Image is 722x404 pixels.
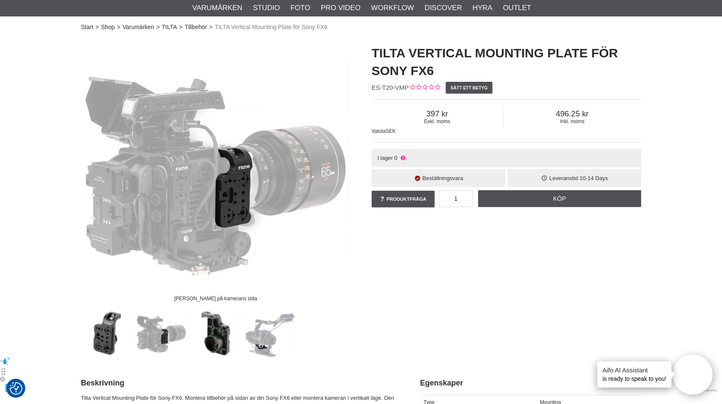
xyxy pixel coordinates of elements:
[446,82,492,94] a: Sätt ett betyg
[96,23,99,32] span: >
[117,23,120,32] span: >
[478,190,642,207] a: Köp
[698,388,717,393] span: used queries
[549,175,578,181] span: Leveranstid
[597,361,671,388] div: is ready to speak to you!
[101,23,115,32] a: Shop
[81,36,350,306] a: Monteras på kamerans sida
[179,23,182,32] span: >
[580,175,608,181] span: 10-14 Days
[245,308,296,359] img: Kan även använda för vertikal montering
[372,128,385,134] span: Valuta
[503,109,641,119] span: 496.25
[394,155,397,161] span: 0
[372,44,641,80] h1: TILTA Vertical Mounting Plate för Sony FX6
[156,23,160,32] span: >
[409,83,440,92] div: Kundbetyg: 0
[215,23,328,32] span: TILTA Vertical Mounting Plate för Sony FX6
[425,3,462,13] a: Discover
[162,23,177,32] a: TILTA
[82,308,133,359] img: Tilta Vertical Mounting Plate for Sony FX6
[81,23,94,32] a: Start
[372,84,409,91] span: ES-T20-VMP
[290,3,310,13] a: Foto
[420,378,641,388] h2: Egenskaper
[10,382,22,395] img: Revisit consent button
[136,308,187,359] img: Monteras på kamerans sida
[602,366,666,374] h4: Aifo AI Assistant
[253,3,280,13] a: Studio
[372,109,503,119] span: 397
[423,175,463,181] span: Beställningsvara
[185,23,207,32] a: Tillbehör
[81,36,350,306] img: Tilta Vertical Mounting Plate for Sony FX6
[372,119,503,124] span: Exkl. moms
[399,155,406,161] i: Ej i lager
[167,291,264,306] div: [PERSON_NAME] på kamerans sida
[123,23,154,32] a: Varumärken
[5,384,22,392] div: Beta
[473,3,492,13] a: Hyra
[10,381,22,396] button: Samtyckesinställningar
[81,378,399,388] h2: Beskrivning
[190,308,241,359] img: Robust konstruktion
[372,191,435,207] a: Produktfråga
[193,3,243,13] a: Varumärken
[503,3,531,13] a: Outlet
[321,3,360,13] a: Pro Video
[377,155,393,161] span: I lager
[385,128,396,134] span: SEK
[209,23,212,32] span: >
[371,3,414,13] a: Workflow
[503,119,641,124] span: Inkl. moms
